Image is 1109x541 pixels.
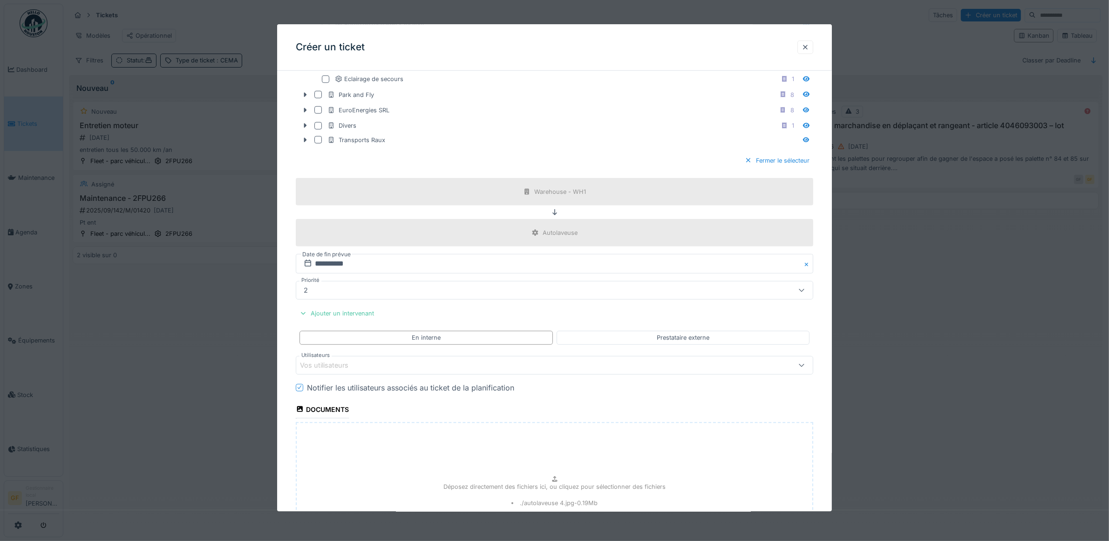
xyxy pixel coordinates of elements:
[657,334,709,342] div: Prestataire externe
[299,276,321,284] label: Priorité
[300,360,361,370] div: Vos utilisateurs
[299,351,332,359] label: Utilisateurs
[335,75,403,84] div: Eclairage de secours
[443,482,666,491] p: Déposez directement des fichiers ici, ou cliquez pour sélectionner des fichiers
[534,187,586,196] div: Warehouse - WH1
[741,154,813,167] div: Fermer le sélecteur
[307,382,514,393] div: Notifier les utilisateurs associés au ticket de la planification
[296,41,365,53] h3: Créer un ticket
[790,106,794,115] div: 8
[790,90,794,99] div: 8
[327,106,389,115] div: EuroEnergies SRL
[296,403,349,418] div: Documents
[803,254,813,274] button: Close
[792,121,794,130] div: 1
[412,334,441,342] div: En interne
[792,75,794,84] div: 1
[543,228,578,237] div: Autolaveuse
[327,90,374,99] div: Park and Fly
[296,307,378,320] div: Ajouter un intervenant
[511,499,598,507] li: ./autolaveuse 4.jpg - 0.19 Mb
[327,121,356,130] div: Divers
[301,249,352,260] label: Date de fin prévue
[300,285,312,295] div: 2
[327,136,385,144] div: Transports Raux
